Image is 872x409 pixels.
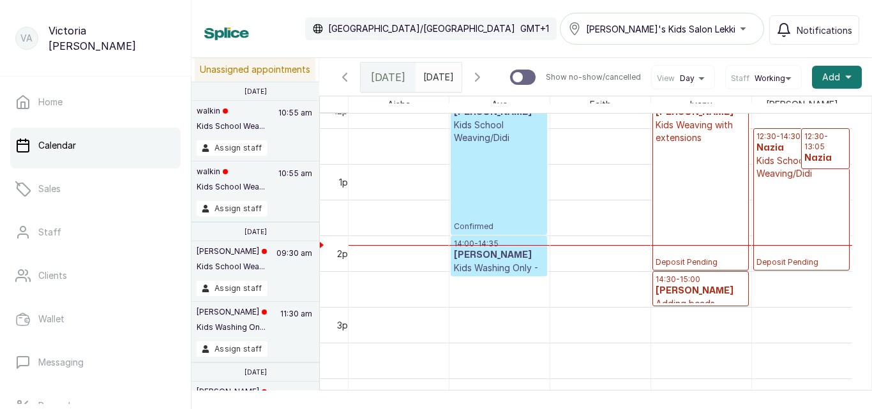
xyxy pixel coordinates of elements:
p: Kids School Wea... [197,182,265,192]
p: [PERSON_NAME] [197,246,267,257]
h3: Nazia [804,152,846,165]
span: [DATE] [371,70,405,85]
p: [GEOGRAPHIC_DATA]/[GEOGRAPHIC_DATA] [328,22,515,35]
button: Notifications [769,15,859,45]
p: walkin [197,167,265,177]
button: Assign staff [197,140,267,156]
button: Add [812,66,862,89]
div: [DATE] [361,63,416,92]
p: Kids School Wea... [197,121,265,131]
span: [PERSON_NAME] [763,96,841,112]
p: [PERSON_NAME] [197,387,267,397]
p: 11:30 am [278,307,314,341]
a: Staff [10,214,181,250]
p: Kids Washing Only - Professional products [804,165,846,228]
p: Kids Washing On... [197,322,267,332]
a: Wallet [10,301,181,337]
button: Assign staff [197,201,267,216]
p: Kids Washing Only - Own/Basic products [454,262,544,287]
p: walkin [197,106,265,116]
p: [PERSON_NAME] [197,307,267,317]
p: Wallet [38,313,64,325]
span: Add [822,71,840,84]
span: Faith [587,96,613,112]
div: 2pm [335,247,357,260]
p: 10:55 am [276,106,314,140]
button: StaffWorking [731,73,796,84]
span: Iyanu [688,96,715,112]
p: Calendar [38,139,76,152]
p: 12:30 - 13:05 [804,131,846,152]
p: [DATE] [244,368,267,376]
p: Kids School Weaving/Didi [454,119,544,144]
p: 14:00 - 14:35 [454,239,544,249]
h3: Nazia [756,142,846,154]
span: [PERSON_NAME]'s Kids Salon Lekki [586,22,735,36]
p: 10:55 am [276,167,314,201]
p: Sales [38,182,61,195]
h3: [PERSON_NAME] [454,249,544,262]
button: [PERSON_NAME]'s Kids Salon Lekki [560,13,764,45]
div: 3pm [335,318,357,332]
span: Staff [731,73,749,84]
div: 1pm [336,175,357,189]
p: Show no-show/cancelled [546,72,641,82]
p: Adding beads - Adding Client's beads [656,297,746,336]
p: [DATE] [244,87,267,95]
span: Deposit Pending [756,257,846,267]
a: Home [10,84,181,120]
h3: [PERSON_NAME] [656,285,746,297]
button: Assign staff [197,281,267,296]
span: Deposit Pending [656,257,746,267]
span: Aisha [385,96,413,112]
span: Notifications [797,24,852,37]
p: GMT+1 [520,22,549,35]
p: Staff [38,226,61,239]
p: Victoria [PERSON_NAME] [49,23,176,54]
p: Kids School Wea... [197,262,267,272]
p: 09:30 am [274,246,314,281]
span: Confirmed [454,221,544,232]
span: Ayo [489,96,511,112]
span: Working [755,73,785,84]
p: 14:30 - 15:00 [656,274,746,285]
a: Messaging [10,345,181,380]
a: Sales [10,171,181,207]
p: Unassigned appointments [195,58,315,81]
span: Day [680,73,695,84]
p: 12:30 - 14:30 [756,131,846,142]
a: Clients [10,258,181,294]
p: [DATE] [244,228,267,235]
p: Clients [38,269,67,282]
p: Home [38,96,63,108]
p: Messaging [38,356,84,369]
button: Assign staff [197,341,267,357]
span: View [657,73,675,84]
p: Kids Weaving with extensions [656,119,746,144]
p: VA [20,32,33,45]
a: Calendar [10,128,181,163]
button: ViewDay [657,73,709,84]
p: Kids School Weaving/Didi [756,154,846,180]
